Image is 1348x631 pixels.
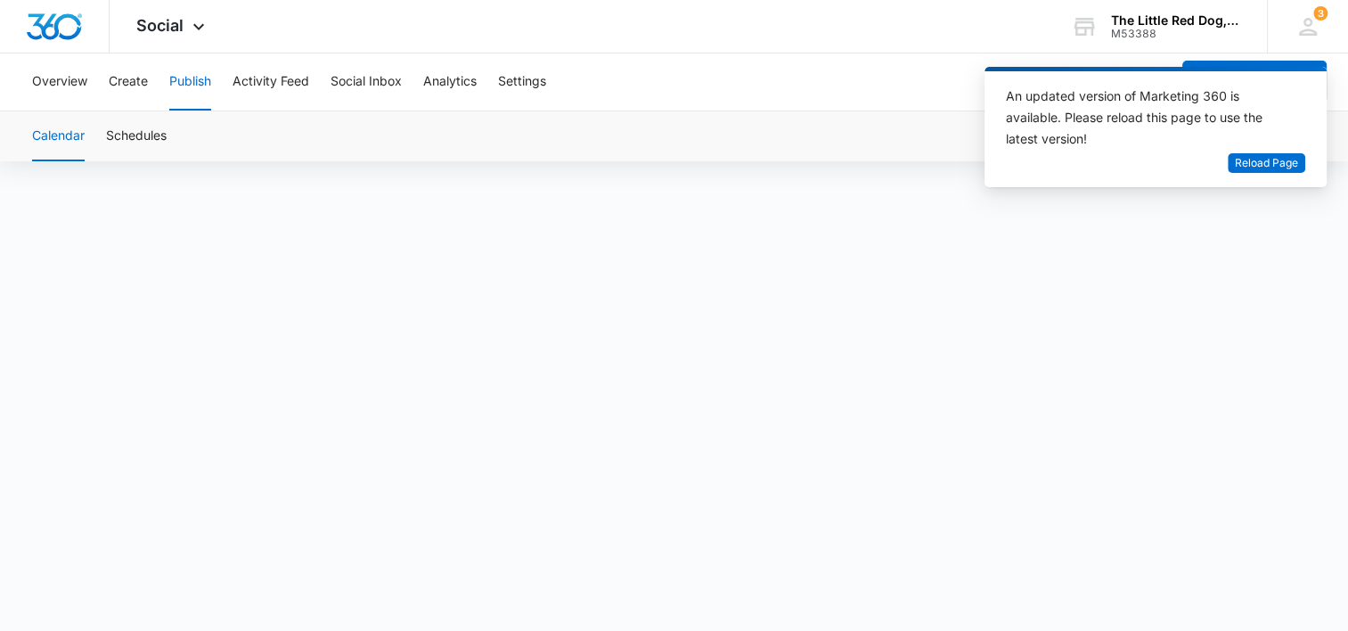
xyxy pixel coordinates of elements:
div: account name [1111,13,1241,28]
button: Overview [32,53,87,111]
div: An updated version of Marketing 360 is available. Please reload this page to use the latest version! [1006,86,1284,150]
button: Social Inbox [331,53,402,111]
div: account id [1111,28,1241,40]
button: Calendar [32,111,85,161]
button: Create a Post [1182,61,1327,103]
div: notifications count [1313,6,1328,20]
button: Create [109,53,148,111]
span: Reload Page [1235,155,1298,172]
button: Publish [169,53,211,111]
button: Settings [498,53,546,111]
button: Analytics [423,53,477,111]
span: Social [136,16,184,35]
button: Reload Page [1228,153,1305,174]
span: 3 [1313,6,1328,20]
button: Activity Feed [233,53,309,111]
button: Schedules [106,111,167,161]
